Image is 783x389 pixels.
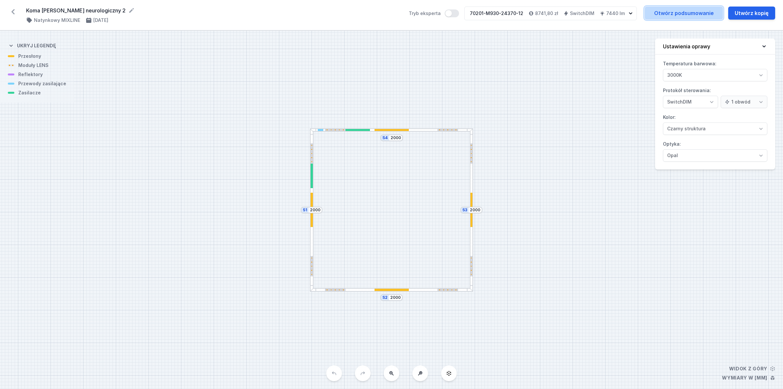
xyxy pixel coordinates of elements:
[310,207,320,213] input: Wymiar [mm]
[409,9,459,17] label: Tryb eksperta
[470,207,480,213] input: Wymiar [mm]
[663,58,767,81] label: Temperatura barwowa:
[26,7,401,14] form: Koma [PERSON_NAME] neurologiczny 2
[464,7,637,20] button: 70201-M930-24370-128741,80 złSwitchDIM7440 lm
[391,135,401,140] input: Wymiar [mm]
[663,122,767,135] select: Kolor:
[663,85,767,108] label: Protokół sterowania:
[663,96,718,108] select: Protokół sterowania:
[128,7,135,14] button: Edytuj nazwę projektu
[728,7,775,20] button: Utwórz kopię
[663,149,767,162] select: Optyka:
[390,295,401,300] input: Wymiar [mm]
[535,10,558,17] h4: 8741,80 zł
[655,39,775,55] button: Ustawienia oprawy
[721,96,767,108] select: Protokół sterowania:
[445,9,459,17] button: Tryb eksperta
[663,139,767,162] label: Optyka:
[93,17,108,24] h4: [DATE]
[663,112,767,135] label: Kolor:
[470,10,523,17] div: 70201-M930-24370-12
[17,42,56,49] h4: Ukryj legendę
[8,37,56,53] button: Ukryj legendę
[663,69,767,81] select: Temperatura barwowa:
[645,7,723,20] a: Otwórz podsumowanie
[663,42,710,50] h4: Ustawienia oprawy
[570,10,594,17] h4: SwitchDIM
[606,10,625,17] h4: 7440 lm
[34,17,80,24] h4: Natynkowy MIXLINE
